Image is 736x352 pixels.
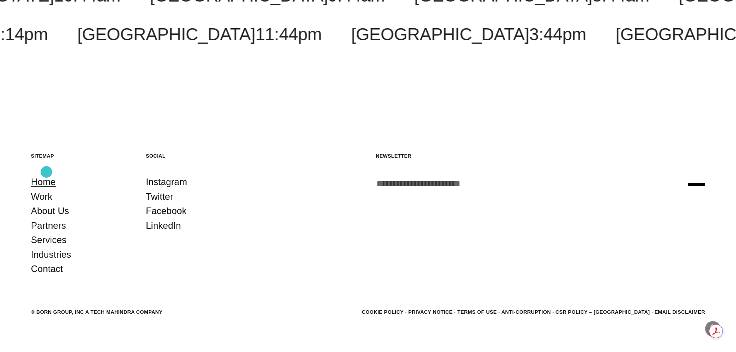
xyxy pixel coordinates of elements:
a: Partners [31,218,66,233]
h5: Newsletter [376,153,705,159]
a: Facebook [146,204,187,218]
button: Back to Top [705,321,721,337]
a: Privacy Notice [408,309,453,315]
h5: Sitemap [31,153,131,159]
a: Home [31,175,56,189]
span: 3:44pm [529,24,586,44]
span: 11:44pm [255,24,322,44]
a: Terms of Use [457,309,497,315]
a: Twitter [146,189,173,204]
a: LinkedIn [146,218,181,233]
a: Cookie Policy [362,309,403,315]
a: Anti-Corruption [501,309,551,315]
a: Work [31,189,53,204]
a: Services [31,233,66,247]
a: Industries [31,247,71,262]
a: About Us [31,204,69,218]
div: © BORN GROUP, INC A Tech Mahindra Company [31,308,163,316]
a: Instagram [146,175,187,189]
a: [GEOGRAPHIC_DATA]11:44pm [77,24,322,44]
a: Email Disclaimer [654,309,705,315]
a: CSR POLICY – [GEOGRAPHIC_DATA] [556,309,650,315]
a: Contact [31,262,63,276]
a: [GEOGRAPHIC_DATA]3:44pm [351,24,586,44]
h5: Social [146,153,246,159]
